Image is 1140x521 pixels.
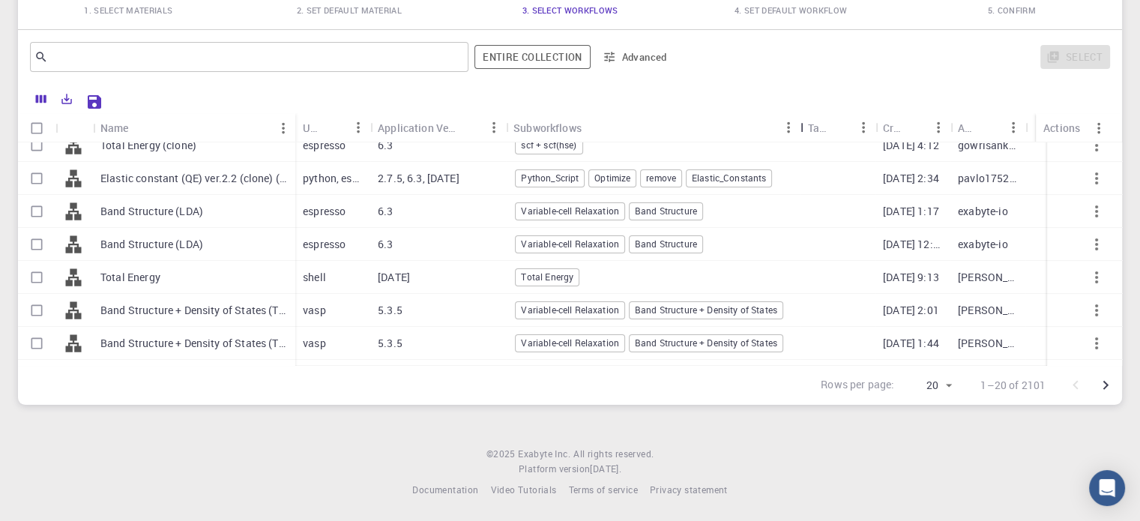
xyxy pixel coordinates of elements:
[378,270,410,285] p: [DATE]
[513,113,582,142] div: Subworkflows
[958,303,1018,318] p: [PERSON_NAME]
[303,113,322,142] div: Used application
[378,336,402,351] p: 5.3.5
[100,204,203,219] p: Band Structure (LDA)
[883,204,939,219] p: [DATE] 1:17
[883,303,939,318] p: [DATE] 2:01
[821,377,894,394] p: Rows per page:
[412,483,478,498] a: Documentation
[1089,470,1125,506] div: Open Intercom Messenger
[378,171,459,186] p: 2.7.5, 6.3, [DATE]
[582,115,606,139] button: Sort
[519,462,590,477] span: Platform version
[458,115,482,139] button: Sort
[827,115,851,139] button: Sort
[378,237,393,252] p: 6.3
[474,45,590,69] span: Filter throughout whole library including sets (folders)
[303,303,326,318] p: vasp
[589,172,636,184] span: Optimize
[597,45,675,69] button: Advanced
[54,87,79,111] button: Export
[516,337,624,349] span: Variable-cell Relaxation
[977,115,1001,139] button: Sort
[926,115,950,139] button: Menu
[958,113,977,142] div: Account
[100,336,288,351] p: Band Structure + Density of States (TB) VASP 5.3.5 (clone) (clone)
[650,484,728,496] span: Privacy statement
[630,238,702,250] span: Band Structure
[100,270,160,285] p: Total Energy
[322,115,346,139] button: Sort
[370,113,506,142] div: Application Version
[378,204,393,219] p: 6.3
[808,113,827,142] div: Tags
[641,172,681,184] span: remove
[1036,113,1111,142] div: Actions
[900,375,956,397] div: 20
[518,448,570,460] span: Exabyte Inc.
[958,171,1018,186] p: pavlo1752010
[486,447,518,462] span: © 2025
[522,4,618,16] span: 3. Select Workflows
[980,378,1046,393] p: 1–20 of 2101
[28,87,54,111] button: Columns
[883,138,939,153] p: [DATE] 4:12
[851,115,875,139] button: Menu
[568,483,637,498] a: Terms of service
[506,113,800,142] div: Subworkflows
[516,304,624,316] span: Variable-cell Relaxation
[271,116,295,140] button: Menu
[883,336,939,351] p: [DATE] 1:44
[303,237,346,252] p: espresso
[958,270,1018,285] p: [PERSON_NAME]
[590,463,621,475] span: [DATE] .
[79,87,109,117] button: Save Explorer Settings
[303,204,346,219] p: espresso
[568,484,637,496] span: Terms of service
[303,270,326,285] p: shell
[93,113,295,142] div: Name
[800,113,875,142] div: Tags
[346,115,370,139] button: Menu
[129,116,153,140] button: Sort
[958,237,1008,252] p: exabyte-io
[518,447,570,462] a: Exabyte Inc.
[100,303,288,318] p: Band Structure + Density of States (TB) VASP 5.3.5 (clone) (clone)
[378,138,393,153] p: 6.3
[883,171,939,186] p: [DATE] 2:34
[84,4,172,16] span: 1. Select Materials
[100,171,288,186] p: Elastic constant (QE) ver.2.2 (clone) (clone)
[303,138,346,153] p: espresso
[883,113,902,142] div: Created
[590,462,621,477] a: [DATE].
[958,138,1018,153] p: gowrisankar7755
[295,113,370,142] div: Used application
[630,337,782,349] span: Band Structure + Density of States
[735,4,847,16] span: 4. Set Default Workflow
[1087,116,1111,140] button: Menu
[55,113,93,142] div: Icon
[516,205,624,217] span: Variable-cell Relaxation
[303,336,326,351] p: vasp
[630,304,782,316] span: Band Structure + Density of States
[1001,115,1025,139] button: Menu
[412,484,478,496] span: Documentation
[776,115,800,139] button: Menu
[950,113,1025,142] div: Account
[875,113,950,142] div: Created
[988,4,1036,16] span: 5. Confirm
[482,115,506,139] button: Menu
[297,4,402,16] span: 2. Set Default Material
[516,139,582,151] span: scf + scf(hse)
[474,45,590,69] button: Entire collection
[883,237,943,252] p: [DATE] 12:43
[958,336,1018,351] p: [PERSON_NAME]
[100,138,196,153] p: Total Energy (clone)
[490,483,556,498] a: Video Tutorials
[303,171,363,186] p: python, espresso, shell
[902,115,926,139] button: Sort
[1043,113,1080,142] div: Actions
[516,271,579,283] span: Total Energy
[687,172,772,184] span: Elastic_Constants
[100,237,203,252] p: Band Structure (LDA)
